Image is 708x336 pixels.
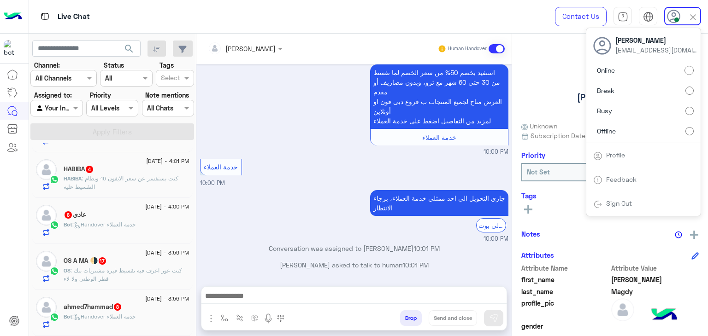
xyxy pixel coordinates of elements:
[690,231,698,239] img: add
[72,313,136,320] span: : Handover خدمة العملاء
[263,313,274,324] img: send voice note
[72,221,136,228] span: : Handover خدمة العملاء
[50,266,59,276] img: WhatsApp
[64,221,72,228] span: Bot
[34,90,72,100] label: Assigned to:
[145,203,189,211] span: [DATE] - 4:00 PM
[39,11,51,22] img: tab
[593,200,602,209] img: tab
[370,190,508,216] p: 10/8/2025, 10:00 PM
[221,314,228,322] img: select flow
[521,121,557,131] span: Unknown
[521,263,609,273] span: Attribute Name
[64,175,82,182] span: HABIBA
[615,35,698,45] span: [PERSON_NAME]
[248,310,263,325] button: create order
[615,45,698,55] span: [EMAIL_ADDRESS][DOMAIN_NAME]
[64,165,94,173] h5: HABIBA
[611,321,699,331] span: null
[206,313,217,324] img: send attachment
[146,157,189,165] span: [DATE] - 4:01 PM
[402,261,429,269] span: 10:01 PM
[200,260,508,270] p: [PERSON_NAME] asked to talk to human
[370,64,508,129] p: 10/8/2025, 10:00 PM
[484,148,508,156] span: 10:00 PM
[236,314,243,322] img: Trigger scenario
[232,310,248,325] button: Trigger scenario
[521,151,545,159] h6: Priority
[606,175,637,183] a: Feedback
[99,257,106,265] span: 17
[448,45,487,52] small: Human Handover
[614,7,632,26] a: tab
[159,73,180,85] div: Select
[114,303,121,311] span: 8
[34,60,60,70] label: Channel:
[90,90,111,100] label: Priority
[593,175,602,185] img: tab
[618,12,628,22] img: tab
[476,218,506,232] div: الرجوع الى بوت
[597,106,612,116] span: Busy
[521,230,540,238] h6: Notes
[597,126,616,136] span: Offline
[104,60,124,70] label: Status
[145,249,189,257] span: [DATE] - 3:59 PM
[484,235,508,243] span: 10:00 PM
[593,151,602,161] img: tab
[611,275,699,284] span: Mohamed
[118,41,141,60] button: search
[50,313,59,322] img: WhatsApp
[675,231,682,238] img: notes
[217,310,232,325] button: select flow
[606,199,632,207] a: Sign Out
[204,163,238,171] span: خدمة العملاء
[36,205,57,226] img: defaultAdmin.png
[251,314,259,322] img: create order
[685,107,694,115] input: Busy
[521,298,609,319] span: profile_pic
[124,43,135,54] span: search
[65,211,72,219] span: 6
[400,310,422,326] button: Drop
[611,287,699,296] span: Magdy
[521,251,554,259] h6: Attributes
[648,299,680,331] img: hulul-logo.png
[684,66,694,75] input: Online
[58,11,90,23] p: Live Chat
[159,60,174,70] label: Tags
[429,310,477,326] button: Send and close
[643,12,654,22] img: tab
[4,7,22,26] img: Logo
[685,127,694,135] input: Offline
[145,90,189,100] label: Note mentions
[36,297,57,318] img: defaultAdmin.png
[30,123,194,140] button: Apply Filters
[200,243,508,253] p: Conversation was assigned to [PERSON_NAME]
[50,175,59,184] img: WhatsApp
[200,180,225,186] span: 10:00 PM
[36,159,57,180] img: defaultAdmin.png
[64,267,71,274] span: OS
[611,263,699,273] span: Attribute Value
[577,92,643,103] h5: [PERSON_NAME]
[597,86,614,95] span: Break
[688,12,698,23] img: close
[64,211,86,219] h5: عادي
[413,244,440,252] span: 10:01 PM
[4,40,20,57] img: 1403182699927242
[145,295,189,303] span: [DATE] - 3:56 PM
[521,191,699,200] h6: Tags
[521,287,609,296] span: last_name
[531,131,610,140] span: Subscription Date : [DATE]
[685,87,694,95] input: Break
[64,175,178,190] span: كنت بستفسر عن سعر الايفون 16 ونظام التقسيط عليه
[50,220,59,230] img: WhatsApp
[64,257,107,265] h5: OS A MA 🌗
[422,133,456,141] span: خدمة العملاء
[64,303,122,311] h5: ahmed7hammad
[86,166,93,173] span: 4
[489,313,498,323] img: send message
[64,313,72,320] span: Bot
[521,321,609,331] span: gender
